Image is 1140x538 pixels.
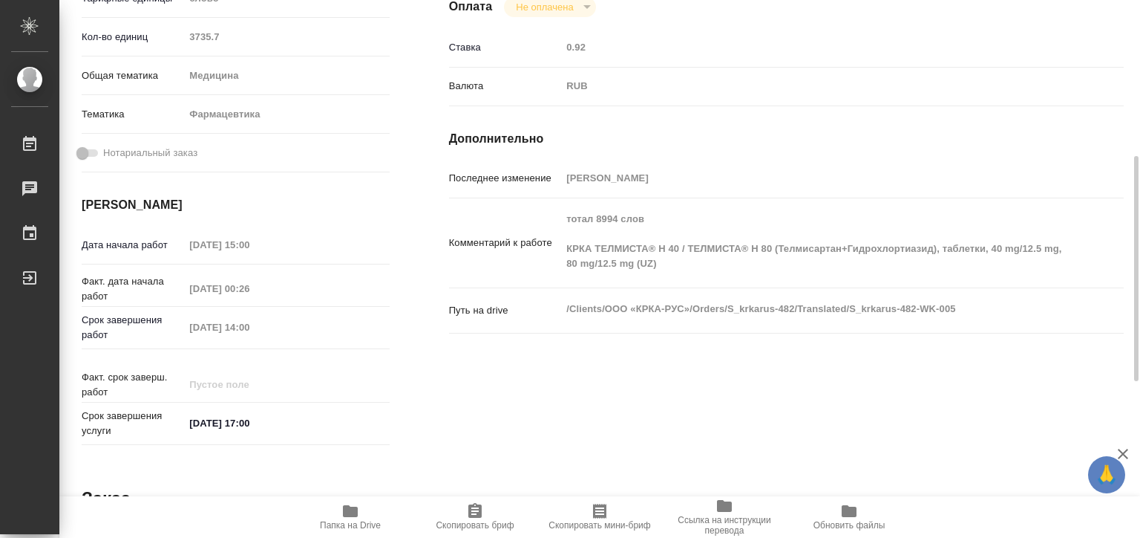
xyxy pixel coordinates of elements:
input: Пустое поле [184,278,314,299]
span: 🙏 [1094,459,1119,490]
h2: Заказ [82,487,130,511]
input: Пустое поле [184,374,314,395]
button: Скопировать бриф [413,496,537,538]
p: Комментарий к работе [449,236,562,250]
p: Ставка [449,40,562,55]
p: Факт. срок заверш. работ [82,370,184,400]
input: Пустое поле [561,167,1067,189]
div: Медицина [184,63,389,88]
input: Пустое поле [561,36,1067,58]
p: Последнее изменение [449,171,562,186]
h4: [PERSON_NAME] [82,196,390,214]
button: Не оплачена [511,1,577,13]
p: Факт. дата начала работ [82,274,184,304]
p: Кол-во единиц [82,30,184,45]
span: Нотариальный заказ [103,146,197,161]
input: Пустое поле [184,26,389,48]
p: Срок завершения работ [82,313,184,343]
textarea: /Clients/ООО «КРКА-РУС»/Orders/S_krkarus-482/Translated/S_krkarus-482-WK-005 [561,296,1067,322]
input: Пустое поле [184,234,314,256]
div: Фармацевтика [184,102,389,127]
button: Ссылка на инструкции перевода [662,496,787,538]
span: Обновить файлы [813,520,885,531]
div: RUB [561,74,1067,99]
button: 🙏 [1088,456,1125,493]
button: Скопировать мини-бриф [537,496,662,538]
span: Скопировать бриф [436,520,514,531]
button: Папка на Drive [288,496,413,538]
p: Путь на drive [449,303,562,318]
p: Срок завершения услуги [82,409,184,438]
h4: Дополнительно [449,130,1124,148]
input: Пустое поле [184,317,314,338]
span: Скопировать мини-бриф [548,520,650,531]
p: Общая тематика [82,68,184,83]
textarea: тотал 8994 слов КРКА ТЕЛМИСТА® Н 40 / ТЕЛМИСТА® Н 80 (Телмисартан+Гидрохлортиазид), таблетки, 40 ... [561,207,1067,276]
p: Тематика [82,107,184,122]
p: Валюта [449,79,562,94]
p: Дата начала работ [82,238,184,253]
span: Папка на Drive [320,520,381,531]
span: Ссылка на инструкции перевода [671,515,778,536]
button: Обновить файлы [787,496,911,538]
input: ✎ Введи что-нибудь [184,412,314,434]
